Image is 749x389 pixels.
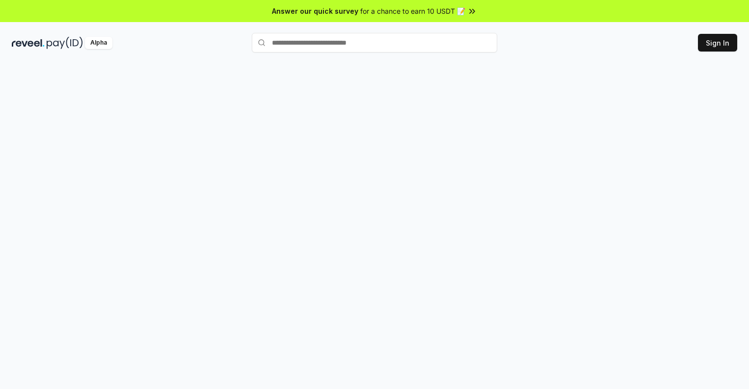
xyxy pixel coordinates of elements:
[360,6,465,16] span: for a chance to earn 10 USDT 📝
[85,37,112,49] div: Alpha
[47,37,83,49] img: pay_id
[698,34,737,52] button: Sign In
[12,37,45,49] img: reveel_dark
[272,6,358,16] span: Answer our quick survey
